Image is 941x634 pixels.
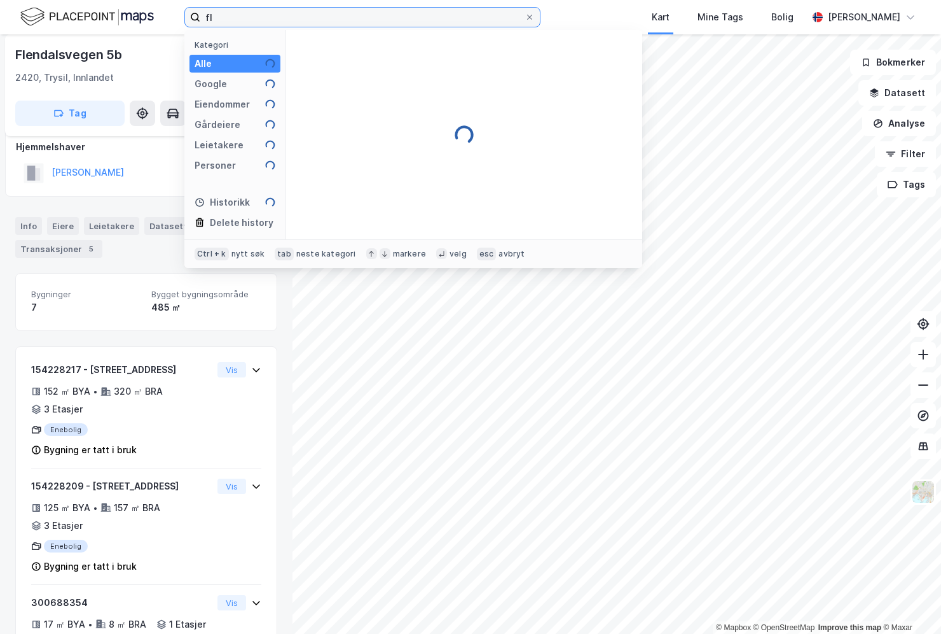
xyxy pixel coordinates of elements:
[498,249,525,259] div: avbryt
[44,402,83,417] div: 3 Etasjer
[652,10,670,25] div: Kart
[44,500,90,516] div: 125 ㎡ BYA
[31,362,212,377] div: 154228217 - [STREET_ADDRESS]
[477,248,497,260] div: esc
[195,40,280,50] div: Kategori
[44,518,83,533] div: 3 Etasjer
[151,289,261,300] span: Bygget bygningsområde
[114,500,160,516] div: 157 ㎡ BRA
[850,50,936,75] button: Bokmerker
[450,249,467,259] div: velg
[217,479,246,494] button: Vis
[877,172,936,197] button: Tags
[15,217,42,235] div: Info
[195,248,229,260] div: Ctrl + k
[877,573,941,634] div: Kontrollprogram for chat
[15,45,125,65] div: Flendalsvegen 5b
[44,442,137,458] div: Bygning er tatt i bruk
[93,386,98,397] div: •
[217,595,246,610] button: Vis
[195,76,227,92] div: Google
[20,6,154,28] img: logo.f888ab2527a4732fd821a326f86c7f29.svg
[265,140,275,150] img: spinner.a6d8c91a73a9ac5275cf975e30b51cfb.svg
[265,99,275,109] img: spinner.a6d8c91a73a9ac5275cf975e30b51cfb.svg
[88,619,93,630] div: •
[697,10,743,25] div: Mine Tags
[31,300,141,315] div: 7
[16,139,277,155] div: Hjemmelshaver
[195,158,236,173] div: Personer
[210,215,273,230] div: Delete history
[911,480,935,504] img: Z
[31,479,212,494] div: 154228209 - [STREET_ADDRESS]
[275,248,294,260] div: tab
[862,111,936,136] button: Analyse
[231,249,265,259] div: nytt søk
[454,125,474,145] img: spinner.a6d8c91a73a9ac5275cf975e30b51cfb.svg
[265,79,275,89] img: spinner.a6d8c91a73a9ac5275cf975e30b51cfb.svg
[84,217,139,235] div: Leietakere
[195,117,240,132] div: Gårdeiere
[296,249,356,259] div: neste kategori
[195,137,244,153] div: Leietakere
[15,101,125,126] button: Tag
[265,59,275,69] img: spinner.a6d8c91a73a9ac5275cf975e30b51cfb.svg
[15,70,114,85] div: 2420, Trysil, Innlandet
[200,8,525,27] input: Søk på adresse, matrikkel, gårdeiere, leietakere eller personer
[15,240,102,258] div: Transaksjoner
[44,617,85,632] div: 17 ㎡ BYA
[114,384,163,399] div: 320 ㎡ BRA
[31,595,212,610] div: 300688354
[877,573,941,634] iframe: Chat Widget
[93,503,98,513] div: •
[169,617,206,632] div: 1 Etasjer
[265,160,275,171] img: spinner.a6d8c91a73a9ac5275cf975e30b51cfb.svg
[828,10,900,25] div: [PERSON_NAME]
[31,289,141,300] span: Bygninger
[753,623,815,632] a: OpenStreetMap
[109,617,146,632] div: 8 ㎡ BRA
[47,217,79,235] div: Eiere
[875,141,936,167] button: Filter
[44,384,90,399] div: 152 ㎡ BYA
[151,300,261,315] div: 485 ㎡
[265,120,275,130] img: spinner.a6d8c91a73a9ac5275cf975e30b51cfb.svg
[393,249,426,259] div: markere
[716,623,751,632] a: Mapbox
[144,217,192,235] div: Datasett
[217,362,246,377] button: Vis
[44,559,137,574] div: Bygning er tatt i bruk
[265,197,275,208] img: spinner.a6d8c91a73a9ac5275cf975e30b51cfb.svg
[195,97,250,112] div: Eiendommer
[818,623,881,632] a: Improve this map
[858,80,936,106] button: Datasett
[195,195,250,210] div: Historikk
[85,243,97,255] div: 5
[195,56,212,71] div: Alle
[771,10,793,25] div: Bolig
